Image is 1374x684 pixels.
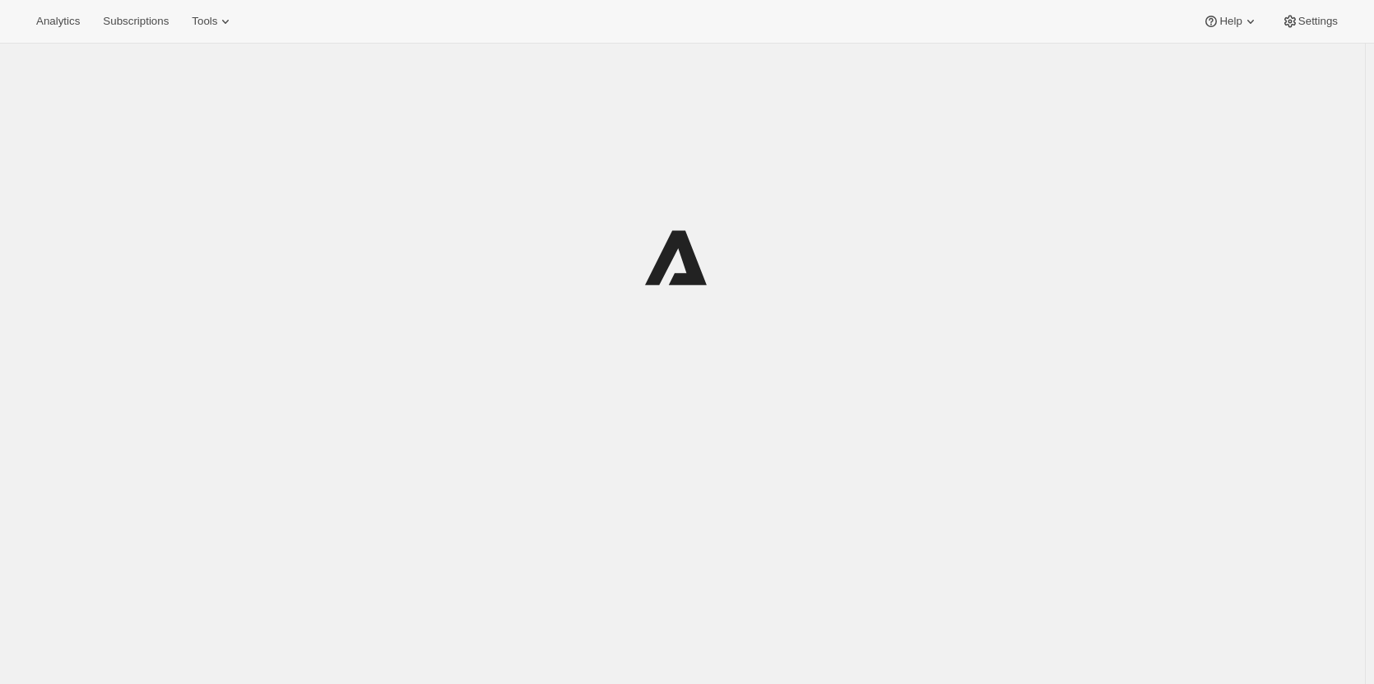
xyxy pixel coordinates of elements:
span: Help [1219,15,1242,28]
span: Subscriptions [103,15,169,28]
button: Tools [182,10,244,33]
button: Settings [1272,10,1348,33]
button: Help [1193,10,1268,33]
span: Settings [1298,15,1338,28]
button: Subscriptions [93,10,179,33]
span: Analytics [36,15,80,28]
span: Tools [192,15,217,28]
button: Analytics [26,10,90,33]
